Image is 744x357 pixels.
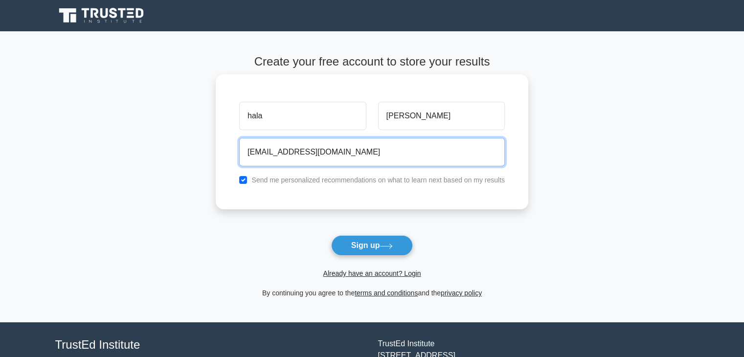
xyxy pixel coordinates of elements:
input: First name [239,102,366,130]
h4: TrustEd Institute [55,338,366,352]
input: Last name [378,102,505,130]
h4: Create your free account to store your results [216,55,528,69]
input: Email [239,138,505,166]
a: privacy policy [441,289,482,297]
div: By continuing you agree to the and the [210,287,534,299]
a: terms and conditions [355,289,418,297]
a: Already have an account? Login [323,269,421,277]
button: Sign up [331,235,413,256]
label: Send me personalized recommendations on what to learn next based on my results [251,176,505,184]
